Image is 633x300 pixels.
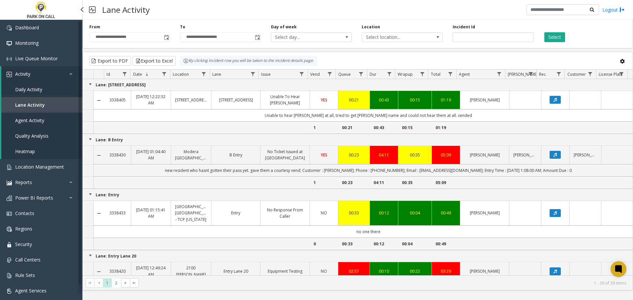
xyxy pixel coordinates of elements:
button: Export to PDF [89,56,131,66]
span: Lane [212,71,221,77]
td: 00:23 [338,177,370,189]
label: To [180,24,185,30]
div: 00:49 [436,210,456,216]
span: Agent [459,71,470,77]
td: 00:12 [370,238,398,250]
img: 'icon' [7,273,12,278]
td: 0 [310,238,338,250]
span: Vend [310,71,320,77]
a: 00:22 [402,268,427,274]
span: Quality Analysis [15,133,48,139]
span: Live Queue Monitor [15,55,58,62]
a: No Ticket Issued at [GEOGRAPHIC_DATA] [264,149,306,161]
a: Collapse Group [88,82,93,87]
a: 00:33 [342,210,366,216]
span: Security [15,241,32,247]
div: By clicking Incident row you will be taken to the incident details page. [180,56,317,66]
span: Agent Activity [15,117,44,123]
label: From [89,24,100,30]
a: Activity [1,66,82,82]
a: [PERSON_NAME] [574,152,597,158]
td: 00:33 [338,238,370,250]
img: infoIcon.svg [183,58,189,64]
a: [STREET_ADDRESS] [215,97,256,103]
a: 00:12 [374,210,394,216]
a: Collapse Group [88,253,93,258]
span: Toggle popup [254,33,261,42]
a: NO [314,210,334,216]
a: YES [314,97,334,103]
td: 00:43 [370,122,398,134]
p: Lane: Entry Lane 20 [87,253,629,259]
span: Power BI Reports [15,195,53,201]
a: YES [314,152,334,158]
td: 04:11 [370,177,398,189]
a: Modera [GEOGRAPHIC_DATA] [175,149,207,161]
a: 05:09 [436,152,456,158]
a: [PERSON_NAME] [513,152,537,158]
a: 00:04 [402,210,427,216]
a: 2100 [PERSON_NAME] [175,265,207,277]
span: Page 2 [112,279,121,287]
p: Lane: Entry [87,192,629,198]
td: new resident who hasnt gotten their pass yet. gave them a courtesy vend; Customer : [PERSON_NAME]... [104,164,633,177]
button: Export to Excel [133,56,176,66]
a: Collapse Details [94,98,104,103]
img: 'icon' [7,180,12,185]
a: Agent Filter Menu [495,69,504,78]
a: NO [314,268,334,274]
div: 02:57 [342,268,366,274]
span: Go to the next page [123,280,128,286]
span: Reports [15,179,32,185]
a: Collapse Details [94,211,104,216]
span: Sortable [144,72,150,77]
td: 1 [310,122,338,134]
a: Id Filter Menu [120,69,129,78]
a: 01:19 [436,97,456,103]
a: No Response From Caller [264,207,306,219]
img: 'icon' [7,56,12,62]
span: Dashboard [15,24,39,31]
a: B Entry [215,152,256,158]
span: Customer [567,71,586,77]
td: Unable to hear [PERSON_NAME] at all, tried to get [PERSON_NAME] name and could not hear them at a... [104,109,633,122]
a: Collapse Details [94,269,104,274]
span: NO [321,268,327,274]
span: Total [431,71,440,77]
a: 00:43 [374,97,394,103]
a: Location Filter Menu [199,69,208,78]
span: Go to the next page [121,278,130,287]
span: Regions [15,226,32,232]
img: 'icon' [7,258,12,263]
a: 00:23 [342,152,366,158]
td: 00:21 [338,122,370,134]
div: 00:15 [402,97,427,103]
a: [GEOGRAPHIC_DATA] [GEOGRAPHIC_DATA] - TCP [US_STATE] [175,204,207,223]
a: Logout [602,6,625,13]
a: [DATE] 12:49:24 AM [135,265,167,277]
td: 00:04 [398,238,431,250]
span: Call Centers [15,257,41,263]
img: pageIcon [89,2,96,18]
a: Entry Lane 20 [215,268,256,274]
img: 'icon' [7,41,12,46]
span: YES [321,97,327,103]
span: Agent Services [15,287,46,294]
span: Go to the last page [132,280,137,286]
img: 'icon' [7,242,12,247]
span: Daily Activity [15,86,42,93]
a: Wrapup Filter Menu [418,69,427,78]
span: Dur [370,71,377,77]
a: Quality Analysis [1,128,82,144]
div: 00:35 [402,152,427,158]
a: Queue Filter Menu [357,69,366,78]
img: 'icon' [7,227,12,232]
td: 01:19 [432,122,460,134]
span: License Plate [599,71,623,77]
a: Total Filter Menu [446,69,455,78]
label: Day of week [271,24,297,30]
